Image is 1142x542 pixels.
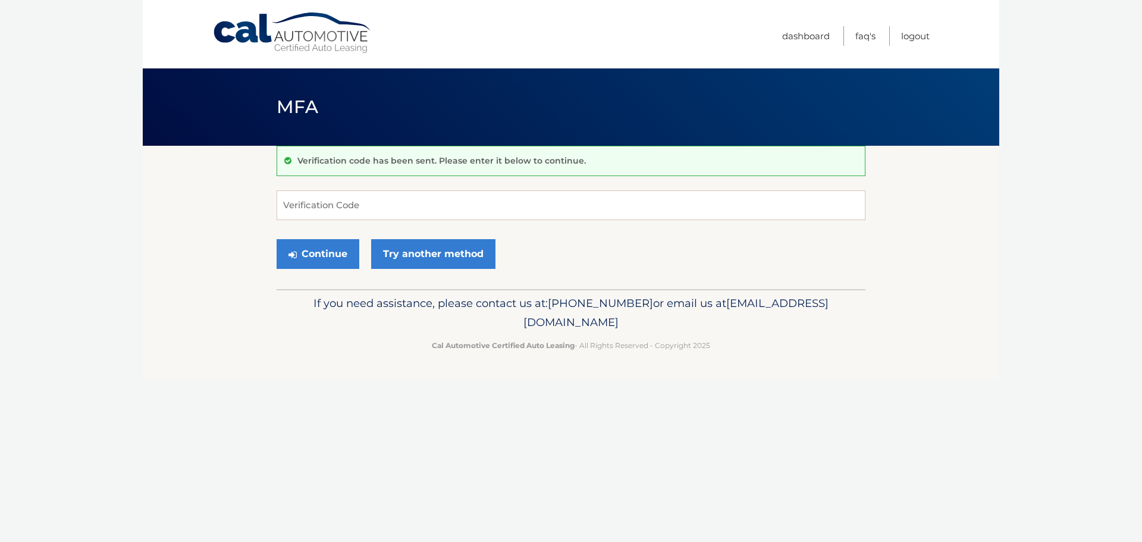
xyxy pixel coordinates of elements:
p: Verification code has been sent. Please enter it below to continue. [297,155,586,166]
strong: Cal Automotive Certified Auto Leasing [432,341,575,350]
span: [EMAIL_ADDRESS][DOMAIN_NAME] [523,296,829,329]
p: If you need assistance, please contact us at: or email us at [284,294,858,332]
input: Verification Code [277,190,865,220]
p: - All Rights Reserved - Copyright 2025 [284,339,858,352]
a: FAQ's [855,26,876,46]
a: Try another method [371,239,495,269]
span: [PHONE_NUMBER] [548,296,653,310]
a: Dashboard [782,26,830,46]
a: Logout [901,26,930,46]
button: Continue [277,239,359,269]
span: MFA [277,96,318,118]
a: Cal Automotive [212,12,373,54]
